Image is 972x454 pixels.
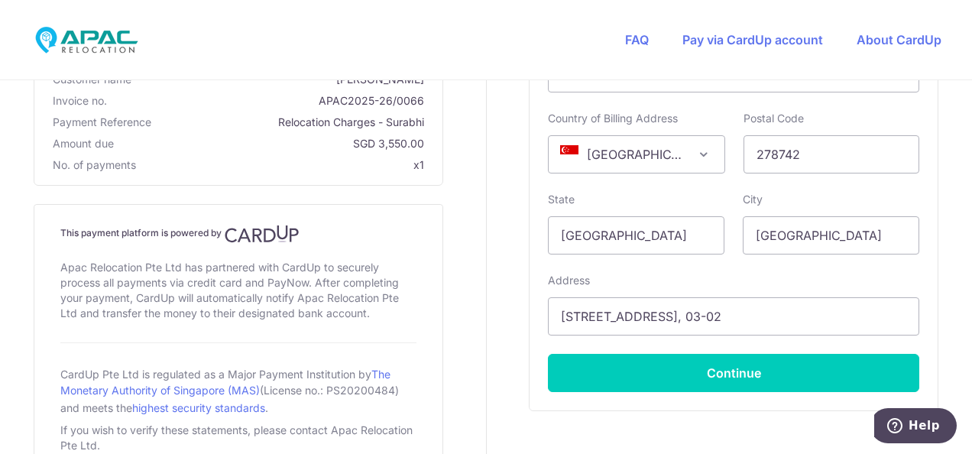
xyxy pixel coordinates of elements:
label: State [548,192,575,207]
a: The Monetary Authority of Singapore (MAS) [60,368,390,397]
img: CardUp [225,225,300,243]
div: CardUp Pte Ltd is regulated as a Major Payment Institution by (License no.: PS20200484) and meets... [60,362,416,420]
label: Postal Code [744,111,804,126]
a: Pay via CardUp account [682,32,823,47]
span: Invoice no. [53,93,107,109]
h4: This payment platform is powered by [60,225,416,243]
button: Continue [548,354,919,392]
span: x1 [413,158,424,171]
a: About CardUp [857,32,941,47]
label: Address [548,273,590,288]
span: APAC2025-26/0066 [113,93,424,109]
label: City [743,192,763,207]
input: Example 123456 [744,135,920,173]
div: Apac Relocation Pte Ltd has partnered with CardUp to securely process all payments via credit car... [60,257,416,324]
span: Amount due [53,136,114,151]
span: Relocation Charges - Surabhi [157,115,424,130]
span: No. of payments [53,157,136,173]
span: Singapore [549,136,724,173]
span: SGD 3,550.00 [120,136,424,151]
span: Singapore [548,135,724,173]
a: FAQ [625,32,649,47]
label: Country of Billing Address [548,111,678,126]
a: highest security standards [132,401,265,414]
iframe: Opens a widget where you can find more information [874,408,957,446]
span: translation missing: en.payment_reference [53,115,151,128]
